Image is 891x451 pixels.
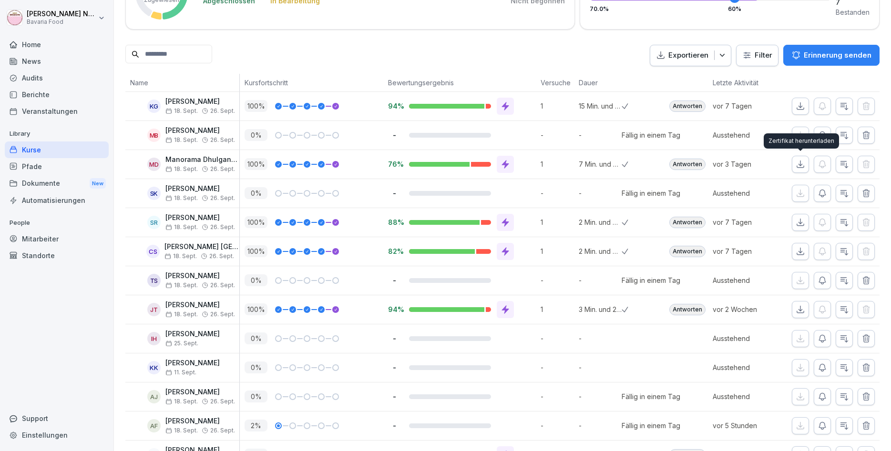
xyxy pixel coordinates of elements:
[210,195,235,201] span: 26. Sept.
[388,130,401,140] p: -
[245,129,267,141] p: 0 %
[5,427,109,443] a: Einstellungen
[165,311,198,318] span: 18. Sept.
[783,45,880,66] button: Erinnerung senden
[210,108,235,114] span: 26. Sept.
[668,50,708,61] p: Exportieren
[5,231,109,247] div: Mitarbeiter
[245,391,267,402] p: 0 %
[579,333,622,343] p: -
[90,178,106,189] div: New
[147,274,161,287] div: TS
[737,45,778,66] button: Filter
[579,78,617,88] p: Dauer
[165,398,198,405] span: 18. Sept.
[579,188,622,198] p: -
[210,166,235,172] span: 26. Sept.
[245,303,267,315] p: 100 %
[5,126,109,141] p: Library
[165,166,198,172] span: 18. Sept.
[165,98,235,106] p: [PERSON_NAME]
[622,275,680,285] div: Fällig in einem Tag
[388,363,401,372] p: -
[164,253,197,260] span: 18. Sept.
[669,159,706,170] div: Antworten
[713,78,775,88] p: Letzte Aktivität
[5,175,109,192] a: DokumenteNew
[541,421,574,431] p: -
[5,215,109,231] p: People
[165,369,196,376] span: 11. Sept.
[713,421,779,431] p: vor 5 Stunden
[5,192,109,209] a: Automatisierungen
[5,158,109,175] div: Pfade
[713,188,779,198] p: Ausstehend
[541,217,574,227] p: 1
[165,224,198,231] span: 18. Sept.
[165,127,235,135] p: [PERSON_NAME]
[210,282,235,289] span: 26. Sept.
[388,334,401,343] p: -
[579,421,622,431] p: -
[5,175,109,192] div: Dokumente
[650,45,731,66] button: Exportieren
[147,216,161,229] div: SR
[579,275,622,285] p: -
[5,247,109,264] div: Standorte
[165,108,198,114] span: 18. Sept.
[836,7,870,17] div: Bestanden
[245,361,267,373] p: 0 %
[713,101,779,111] p: vor 7 Tagen
[245,100,267,112] p: 100 %
[579,246,622,256] p: 2 Min. und 4 Sek.
[245,245,267,257] p: 100 %
[764,133,839,149] div: Zertifikat herunterladen
[210,398,235,405] span: 26. Sept.
[5,36,109,53] a: Home
[164,243,239,251] p: [PERSON_NAME] [GEOGRAPHIC_DATA]
[622,188,680,198] div: Fällig in einem Tag
[27,10,96,18] p: [PERSON_NAME] Neurohr
[245,187,267,199] p: 0 %
[622,421,680,431] div: Fällig in einem Tag
[130,78,235,88] p: Name
[5,103,109,120] a: Veranstaltungen
[579,304,622,314] p: 3 Min. und 27 Sek.
[728,6,741,12] div: 60 %
[669,100,706,112] div: Antworten
[669,304,706,315] div: Antworten
[245,420,267,431] p: 2 %
[209,253,234,260] span: 26. Sept.
[210,311,235,318] span: 26. Sept.
[388,392,401,401] p: -
[579,362,622,372] p: -
[147,158,161,171] div: MD
[5,70,109,86] a: Audits
[541,333,574,343] p: -
[579,101,622,111] p: 15 Min. und 39 Sek.
[388,78,531,88] p: Bewertungsergebnis
[165,214,235,222] p: [PERSON_NAME]
[622,391,680,401] div: Fällig in einem Tag
[5,410,109,427] div: Support
[165,282,198,289] span: 18. Sept.
[713,391,779,401] p: Ausstehend
[388,101,401,110] p: 94%
[165,427,198,434] span: 18. Sept.
[5,141,109,158] div: Kurse
[210,427,235,434] span: 26. Sept.
[165,330,220,338] p: [PERSON_NAME]
[713,275,779,285] p: Ausstehend
[165,417,235,425] p: [PERSON_NAME]
[541,391,574,401] p: -
[147,419,161,432] div: AF
[27,19,96,25] p: Bavaria Food
[146,245,160,258] div: CS
[245,78,378,88] p: Kursfortschritt
[245,216,267,228] p: 100 %
[541,78,569,88] p: Versuche
[147,332,161,345] div: IH
[5,86,109,103] a: Berichte
[541,130,574,140] p: -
